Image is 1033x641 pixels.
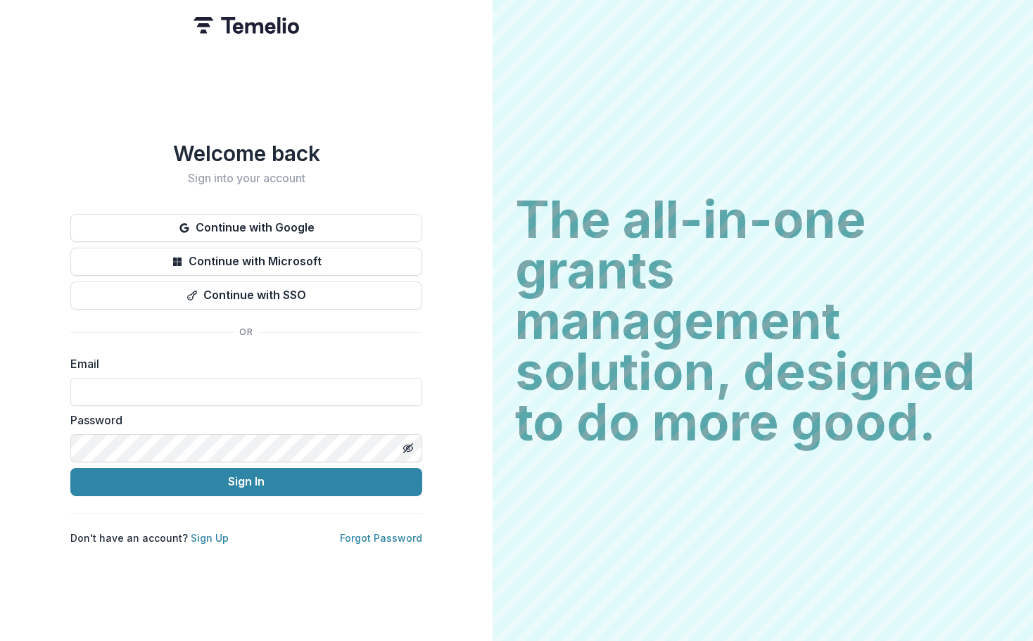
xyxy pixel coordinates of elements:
[70,412,414,429] label: Password
[70,214,422,242] button: Continue with Google
[194,17,299,34] img: Temelio
[70,172,422,185] h2: Sign into your account
[191,532,229,544] a: Sign Up
[70,531,229,545] p: Don't have an account?
[70,355,414,372] label: Email
[70,468,422,496] button: Sign In
[70,141,422,166] h1: Welcome back
[397,437,419,459] button: Toggle password visibility
[340,532,422,544] a: Forgot Password
[70,281,422,310] button: Continue with SSO
[70,248,422,276] button: Continue with Microsoft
